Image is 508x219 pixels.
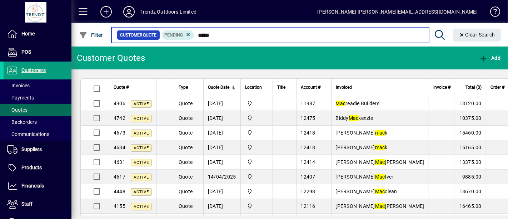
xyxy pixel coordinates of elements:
[114,145,125,150] span: 4634
[375,189,385,194] em: Mac
[179,203,193,209] span: Quote
[7,131,49,137] span: Communications
[120,31,157,39] span: Customer Quote
[453,29,501,42] button: Clear
[134,160,149,165] span: Active
[114,203,125,209] span: 4155
[245,202,268,210] span: New Plymouth
[245,143,268,151] span: New Plymouth
[203,155,240,170] td: [DATE]
[245,83,268,91] div: Location
[114,174,125,180] span: 4617
[245,83,262,91] span: Location
[21,183,44,189] span: Financials
[317,6,478,18] div: [PERSON_NAME] [PERSON_NAME][EMAIL_ADDRESS][DOMAIN_NAME]
[455,184,486,199] td: 13670.00
[4,104,71,116] a: Quotes
[477,52,502,64] button: Add
[301,189,315,194] span: 12298
[77,29,105,42] button: Filter
[165,33,183,38] span: Pending
[162,30,194,40] mat-chip: Pending Status: Pending
[245,129,268,137] span: New Plymouth
[336,130,388,136] span: [PERSON_NAME] k
[134,146,149,150] span: Active
[114,83,129,91] span: Quote #
[301,145,315,150] span: 12418
[4,116,71,128] a: Backorders
[179,174,193,180] span: Quote
[301,83,320,91] span: Account #
[375,203,385,209] em: Mac
[179,159,193,165] span: Quote
[21,146,42,152] span: Suppliers
[179,189,193,194] span: Quote
[336,83,352,91] span: Invoiced
[485,1,499,25] a: Knowledge Base
[301,130,315,136] span: 12418
[301,115,315,121] span: 12475
[134,102,149,106] span: Active
[336,101,380,106] span: readie Builders
[179,130,193,136] span: Quote
[134,204,149,209] span: Active
[336,145,388,150] span: [PERSON_NAME] k
[479,55,500,61] span: Add
[118,5,140,18] button: Profile
[208,83,229,91] span: Quote Date
[179,115,193,121] span: Quote
[79,32,103,38] span: Filter
[140,6,196,18] div: Trendz Outdoors Limited
[459,32,495,38] span: Clear Search
[336,174,394,180] span: [PERSON_NAME] Iver
[114,115,125,121] span: 4742
[245,188,268,195] span: New Plymouth
[134,116,149,121] span: Active
[301,174,315,180] span: 12407
[375,145,385,150] em: mac
[203,96,240,111] td: [DATE]
[179,83,188,91] span: Type
[245,114,268,122] span: New Plymouth
[4,159,71,177] a: Products
[203,170,240,184] td: 14/04/2025
[349,115,359,121] em: Mac
[336,203,424,209] span: [PERSON_NAME] [PERSON_NAME]
[4,195,71,213] a: Staff
[114,83,152,91] div: Quote #
[4,79,71,92] a: Invoices
[179,145,193,150] span: Quote
[21,165,42,170] span: Products
[21,49,31,55] span: POS
[21,201,33,207] span: Staff
[336,101,346,106] em: Mac
[203,126,240,140] td: [DATE]
[277,83,285,91] span: Title
[455,170,486,184] td: 9885.00
[375,174,385,180] em: Mac
[7,119,37,125] span: Backorders
[95,5,118,18] button: Add
[455,155,486,170] td: 13375.00
[245,99,268,107] span: New Plymouth
[301,101,315,106] span: 11987
[336,83,424,91] div: Invoiced
[301,159,315,165] span: 12414
[179,101,193,106] span: Quote
[7,107,28,113] span: Quotes
[4,25,71,43] a: Home
[203,140,240,155] td: [DATE]
[4,141,71,159] a: Suppliers
[4,43,71,61] a: POS
[455,140,486,155] td: 15165.00
[4,92,71,104] a: Payments
[114,130,125,136] span: 4673
[114,189,125,194] span: 4448
[203,184,240,199] td: [DATE]
[301,83,327,91] div: Account #
[134,131,149,136] span: Active
[203,111,240,126] td: [DATE]
[208,83,236,91] div: Quote Date
[114,101,125,106] span: 4906
[7,95,34,101] span: Payments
